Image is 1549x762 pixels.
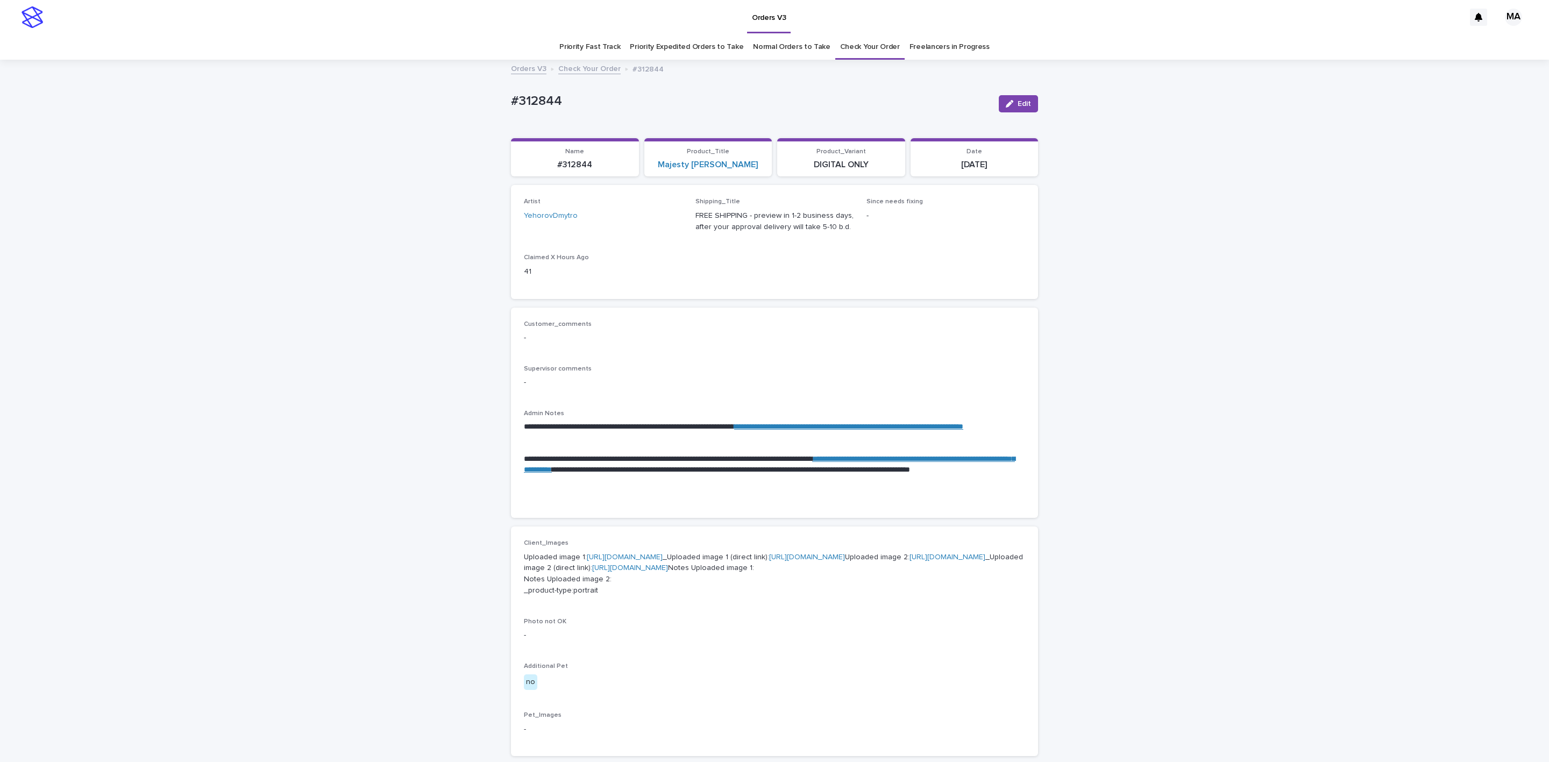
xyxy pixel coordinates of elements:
p: #312844 [633,62,664,74]
a: [URL][DOMAIN_NAME] [909,553,985,561]
button: Edit [999,95,1038,112]
a: Majesty [PERSON_NAME] [658,160,758,170]
span: Admin Notes [524,410,564,417]
span: Client_Images [524,540,569,546]
a: Check Your Order [840,34,900,60]
span: Claimed X Hours Ago [524,254,589,261]
span: Date [967,148,982,155]
p: - [524,332,1025,344]
span: Additional Pet [524,663,568,670]
a: [URL][DOMAIN_NAME] [587,553,663,561]
span: Since needs fixing [866,198,923,205]
a: [URL][DOMAIN_NAME] [592,564,668,572]
a: Normal Orders to Take [753,34,830,60]
div: MA [1505,9,1522,26]
a: YehorovDmytro [524,210,578,222]
p: 41 [524,266,683,277]
p: - [524,377,1025,388]
a: Priority Fast Track [559,34,620,60]
img: stacker-logo-s-only.png [22,6,43,28]
a: Orders V3 [511,62,546,74]
span: Pet_Images [524,712,562,718]
p: DIGITAL ONLY [784,160,899,170]
span: Edit [1018,100,1031,108]
span: Customer_comments [524,321,592,327]
a: Freelancers in Progress [909,34,990,60]
p: #312844 [517,160,633,170]
p: #312844 [511,94,990,109]
span: Product_Title [687,148,729,155]
span: Product_Variant [816,148,866,155]
a: Check Your Order [558,62,621,74]
a: [URL][DOMAIN_NAME] [769,553,845,561]
p: - [866,210,1025,222]
p: - [524,724,1025,735]
span: Shipping_Title [695,198,740,205]
p: - [524,630,1025,641]
p: FREE SHIPPING - preview in 1-2 business days, after your approval delivery will take 5-10 b.d. [695,210,854,233]
div: no [524,674,537,690]
span: Artist [524,198,541,205]
span: Name [565,148,584,155]
a: Priority Expedited Orders to Take [630,34,743,60]
p: Uploaded image 1: _Uploaded image 1 (direct link): Uploaded image 2: _Uploaded image 2 (direct li... [524,552,1025,596]
span: Supervisor comments [524,366,592,372]
span: Photo not OK [524,618,566,625]
p: [DATE] [917,160,1032,170]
